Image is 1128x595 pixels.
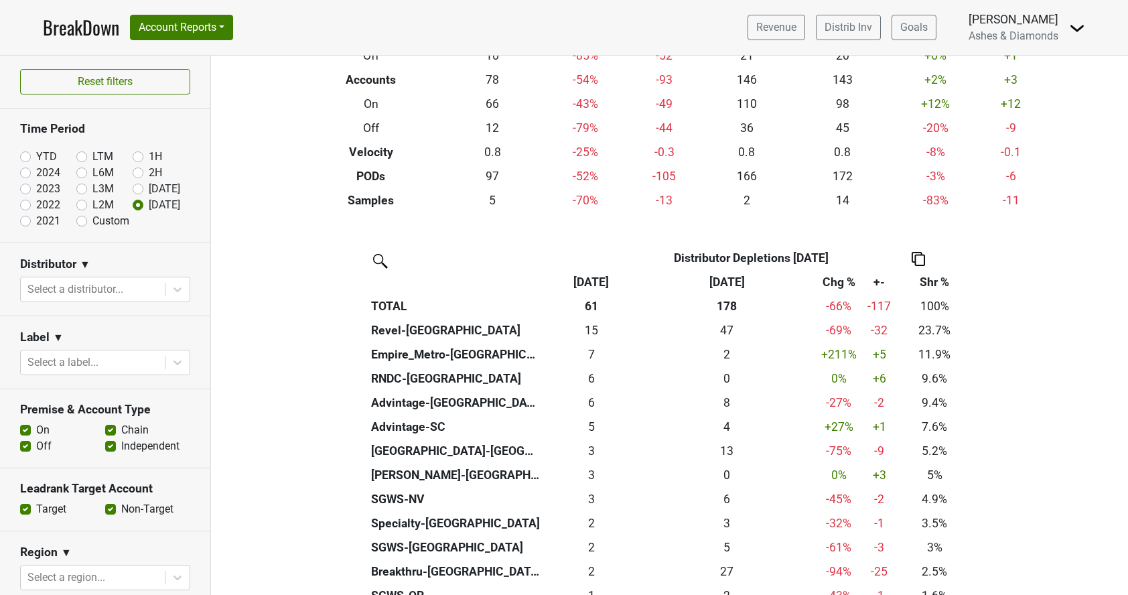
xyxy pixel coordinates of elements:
[368,294,544,318] th: TOTAL
[121,438,180,454] label: Independent
[541,92,630,116] td: -43 %
[815,270,863,294] th: Chg %: activate to sort column ascending
[541,188,630,212] td: -70 %
[815,487,863,511] td: -45 %
[642,418,812,436] div: 4
[298,140,445,164] th: Velocity
[896,415,974,439] td: 7.6%
[981,92,1042,116] td: +12
[639,415,815,439] th: 3.670
[891,68,981,92] td: +2 %
[981,188,1042,212] td: -11
[541,116,630,140] td: -79 %
[541,68,630,92] td: -54 %
[368,318,544,342] th: Revel-[GEOGRAPHIC_DATA]
[815,342,863,367] td: +211 %
[368,511,544,535] th: Specialty-[GEOGRAPHIC_DATA]
[547,442,636,460] div: 3
[61,545,72,561] span: ▼
[866,442,892,460] div: -9
[541,44,630,68] td: -85 %
[866,394,892,411] div: -2
[80,257,90,273] span: ▼
[92,181,114,197] label: L3M
[866,322,892,339] div: -32
[541,164,630,188] td: -52 %
[969,29,1058,42] span: Ashes & Diamonds
[866,563,892,580] div: -25
[298,188,445,212] th: Samples
[639,246,863,270] th: Distributor Depletions [DATE]
[36,197,60,213] label: 2022
[43,13,119,42] a: BreakDown
[630,92,699,116] td: -49
[543,511,639,535] td: 2.167
[699,92,794,116] td: 110
[92,213,129,229] label: Custom
[547,515,636,532] div: 2
[36,501,66,517] label: Target
[547,322,636,339] div: 15
[815,367,863,391] td: 0 %
[92,165,114,181] label: L6M
[642,515,812,532] div: 3
[547,466,636,484] div: 3
[444,164,540,188] td: 97
[863,270,896,294] th: +-: activate to sort column ascending
[866,466,892,484] div: +3
[639,487,815,511] th: 5.500
[368,270,544,294] th: &nbsp;: activate to sort column ascending
[543,559,639,584] td: 1.5
[815,439,863,463] td: -75 %
[642,490,812,508] div: 6
[368,463,544,487] th: [PERSON_NAME]-[GEOGRAPHIC_DATA]
[642,539,812,556] div: 5
[36,438,52,454] label: Off
[547,346,636,363] div: 7
[444,116,540,140] td: 12
[547,539,636,556] div: 2
[892,15,936,40] a: Goals
[642,322,812,339] div: 47
[543,415,639,439] td: 4.67
[699,188,794,212] td: 2
[699,68,794,92] td: 146
[699,140,794,164] td: 0.8
[896,535,974,559] td: 3%
[547,394,636,411] div: 6
[815,415,863,439] td: +27 %
[543,535,639,559] td: 1.833
[794,68,890,92] td: 143
[630,188,699,212] td: -13
[981,140,1042,164] td: -0.1
[444,140,540,164] td: 0.8
[866,539,892,556] div: -3
[20,545,58,559] h3: Region
[149,181,180,197] label: [DATE]
[981,164,1042,188] td: -6
[547,490,636,508] div: 3
[642,563,812,580] div: 27
[981,116,1042,140] td: -9
[639,294,815,318] th: 178
[547,563,636,580] div: 2
[639,391,815,415] th: 7.930
[815,463,863,487] td: 0 %
[642,442,812,460] div: 13
[794,140,890,164] td: 0.8
[639,318,815,342] th: 46.500
[543,391,639,415] td: 5.76
[20,403,190,417] h3: Premise & Account Type
[36,213,60,229] label: 2021
[444,68,540,92] td: 78
[794,44,890,68] td: 20
[896,342,974,367] td: 11.9%
[815,318,863,342] td: -69 %
[815,535,863,559] td: -61 %
[149,149,162,165] label: 1H
[867,300,891,313] span: -117
[639,270,815,294] th: Aug '24: activate to sort column ascending
[1069,20,1085,36] img: Dropdown Menu
[547,370,636,387] div: 6
[896,270,974,294] th: Shr %: activate to sort column ascending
